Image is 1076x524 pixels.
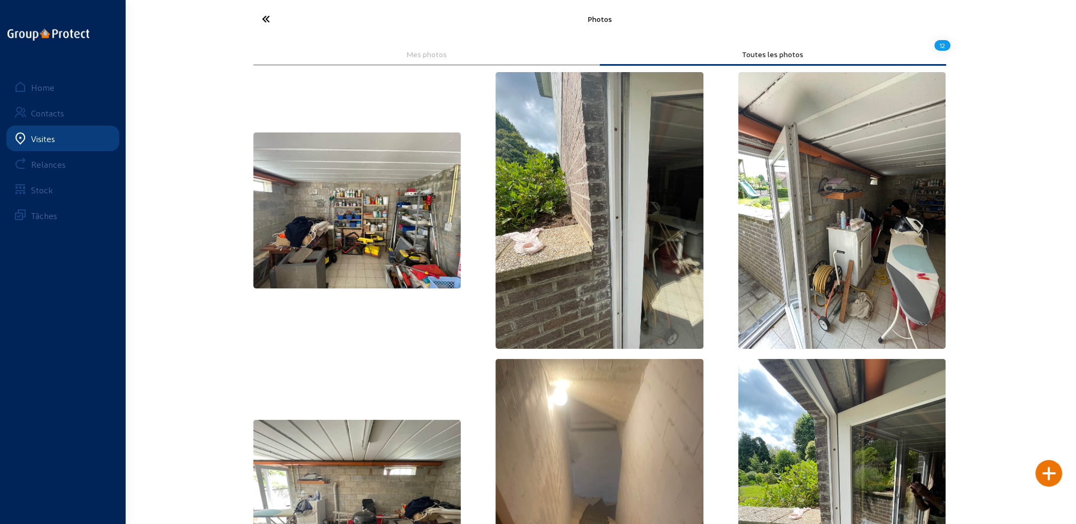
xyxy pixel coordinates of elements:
img: logo-oneline.png [7,29,89,41]
div: Photos [365,14,835,24]
a: Relances [6,151,119,177]
div: 12 [934,36,950,54]
img: 8bdb83e8-3b29-4793-1dd7-fe39d93989c6.jpeg [738,72,946,349]
div: Relances [31,159,66,169]
a: Visites [6,126,119,151]
div: Stock [31,185,53,195]
a: Contacts [6,100,119,126]
img: 06434b76-0569-f7a0-eccb-4a451c604a4b.jpeg [253,132,461,288]
img: d96e70e5-3307-f76d-967d-8d92d7c95b6d.jpeg [496,72,703,349]
a: Stock [6,177,119,202]
div: Visites [31,134,55,144]
div: Mes photos [261,50,592,59]
a: Home [6,74,119,100]
div: Toutes les photos [607,50,939,59]
div: Home [31,82,55,92]
div: Tâches [31,210,57,221]
a: Tâches [6,202,119,228]
div: Contacts [31,108,64,118]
